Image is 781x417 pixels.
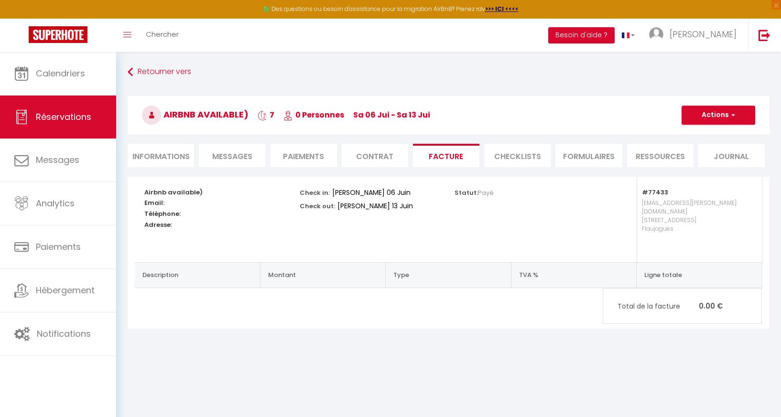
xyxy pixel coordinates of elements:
span: Payé [478,188,494,197]
p: Statut: [455,186,494,197]
span: Analytics [36,197,75,209]
img: ... [649,27,663,42]
li: Contrat [342,144,408,167]
strong: Téléphone: [144,209,181,218]
span: 7 [258,109,274,120]
span: Paiements [36,241,81,253]
button: Besoin d'aide ? [548,27,615,43]
span: Total de la facture [618,301,699,311]
span: Notifications [37,328,91,340]
button: Actions [682,106,755,125]
li: CHECKLISTS [484,144,551,167]
th: TVA % [511,262,636,288]
p: [EMAIL_ADDRESS][PERSON_NAME][DOMAIN_NAME] [STREET_ADDRESS] Flaujagues [642,196,752,253]
a: Chercher [139,19,186,52]
strong: #77433 [642,188,668,197]
a: Retourner vers [128,64,770,81]
li: FORMULAIRES [555,144,622,167]
span: Hébergement [36,284,95,296]
li: Paiements [270,144,336,167]
a: >>> ICI <<<< [485,5,519,13]
p: Check out: [300,200,335,211]
span: Calendriers [36,67,85,79]
li: Facture [413,144,479,167]
span: Messages [212,151,252,162]
span: sa 06 Jui - sa 13 Jui [353,109,430,120]
th: Montant [260,262,385,288]
strong: Adresse: [144,220,172,229]
span: Chercher [146,29,179,39]
span: Messages [36,154,79,166]
span: 0 Personnes [283,109,344,120]
li: Ressources [627,144,694,167]
strong: Email: [144,198,164,207]
img: Super Booking [29,26,87,43]
li: Journal [698,144,765,167]
th: Ligne totale [637,262,762,288]
a: ... [PERSON_NAME] [642,19,748,52]
th: Type [386,262,511,288]
strong: Airbnb available) [144,188,203,197]
li: Informations [128,144,194,167]
p: Check in: [300,186,330,197]
span: [PERSON_NAME] [670,28,737,40]
p: 0.00 € [603,296,761,316]
th: Description [135,262,260,288]
span: Airbnb available) [142,108,249,120]
img: logout [759,29,770,41]
span: Réservations [36,111,91,123]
